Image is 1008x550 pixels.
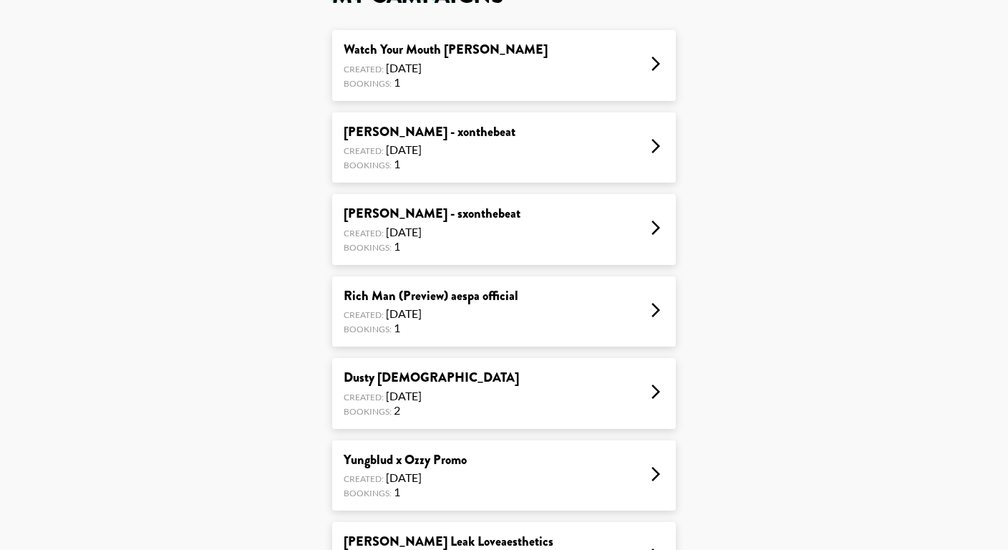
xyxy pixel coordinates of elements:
div: 1 [344,239,520,254]
div: 2 [344,403,519,418]
span: Created: [344,392,384,402]
div: [PERSON_NAME] - sxonthebeat [344,206,520,222]
div: Dusty [DEMOGRAPHIC_DATA] [344,370,519,386]
span: Created: [344,473,384,484]
div: 1 [344,157,515,171]
span: Created: [344,228,384,238]
div: [DATE] [344,61,548,75]
div: [DATE] [344,471,467,485]
span: Created: [344,145,384,156]
span: Bookings: [344,324,392,334]
div: Rich Man (Preview) aespa official [344,288,518,304]
span: Bookings: [344,160,392,170]
div: [PERSON_NAME] Leak Loveaesthetics [344,534,553,550]
iframe: Drift Widget Chat Controller [936,478,991,533]
div: [DATE] [344,389,519,403]
div: Yungblud x Ozzy Promo [344,452,467,468]
span: Bookings: [344,488,392,498]
div: 1 [344,321,518,335]
div: 1 [344,75,548,90]
span: Bookings: [344,78,392,89]
span: Created: [344,309,384,320]
div: [PERSON_NAME] - xonthebeat [344,124,515,140]
span: Bookings: [344,242,392,253]
div: [DATE] [344,307,518,321]
div: Watch Your Mouth [PERSON_NAME] [344,42,548,58]
span: Created: [344,64,384,74]
div: 1 [344,485,467,499]
div: [DATE] [344,143,515,157]
span: Bookings: [344,406,392,417]
div: [DATE] [344,225,520,239]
